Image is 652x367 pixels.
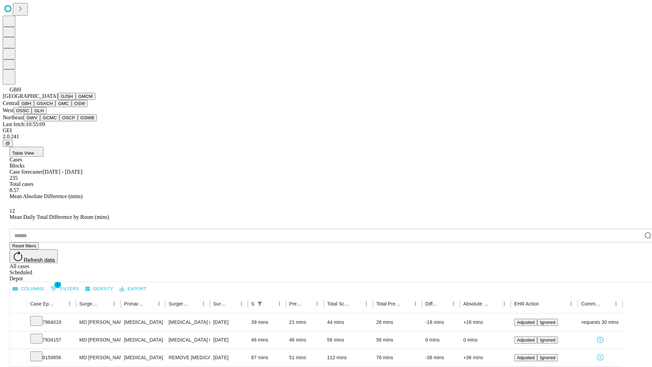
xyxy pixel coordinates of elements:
[251,301,254,307] div: Scheduled In Room Duration
[582,314,619,331] span: requests 30 mins
[289,301,303,307] div: Predicted In Room Duration
[3,134,649,140] div: 2.0.241
[3,127,649,134] div: GEI
[540,337,555,343] span: Ignored
[11,284,46,294] button: Select columns
[79,314,117,331] div: MD [PERSON_NAME]
[49,283,81,294] button: Show filters
[540,299,549,309] button: Sort
[30,331,73,349] div: 7934157
[32,107,46,114] button: GLH
[327,314,369,331] div: 44 mins
[376,314,419,331] div: 26 mins
[352,299,362,309] button: Sort
[312,299,322,309] button: Menu
[213,349,244,366] div: [DATE]
[3,93,58,99] span: [GEOGRAPHIC_DATA]
[24,257,55,263] span: Refresh data
[65,299,74,309] button: Menu
[13,317,23,329] button: Expand
[540,320,555,325] span: Ignored
[5,141,10,146] span: @
[10,193,83,199] span: Mean Absolute Difference (mins)
[517,355,535,360] span: Adjusted
[199,299,208,309] button: Menu
[255,299,265,309] button: Show filters
[10,187,19,193] span: 8.57
[581,314,619,331] div: requests 30 mins
[213,301,227,307] div: Surgery Date
[327,301,351,307] div: Total Scheduled Duration
[124,331,162,349] div: [MEDICAL_DATA]
[12,151,34,156] span: Table View
[10,214,109,220] span: Mean Daily Total Difference by Room (mins)
[10,175,18,181] span: 235
[84,284,115,294] button: Density
[145,299,154,309] button: Sort
[24,114,40,121] button: GWV
[100,299,109,309] button: Sort
[79,331,117,349] div: MD [PERSON_NAME]
[425,314,456,331] div: -18 mins
[34,100,55,107] button: GSACH
[500,299,509,309] button: Menu
[19,100,34,107] button: GBH
[490,299,500,309] button: Sort
[43,169,82,175] span: [DATE] - [DATE]
[537,319,558,326] button: Ignored
[55,299,65,309] button: Sort
[3,140,13,147] button: @
[13,352,23,364] button: Expand
[55,100,71,107] button: GMC
[10,181,33,187] span: Total cases
[449,299,458,309] button: Menu
[109,299,119,309] button: Menu
[289,331,321,349] div: 46 mins
[30,349,73,366] div: 8159856
[425,349,456,366] div: -36 mins
[169,301,188,307] div: Surgery Name
[517,337,535,343] span: Adjusted
[303,299,312,309] button: Sort
[154,299,164,309] button: Menu
[602,299,611,309] button: Sort
[289,314,321,331] div: 21 mins
[566,299,576,309] button: Menu
[439,299,449,309] button: Sort
[514,336,537,344] button: Adjusted
[10,249,58,263] button: Refresh data
[124,314,162,331] div: [MEDICAL_DATA]
[463,314,507,331] div: +18 mins
[411,299,420,309] button: Menu
[540,355,555,360] span: Ignored
[611,299,621,309] button: Menu
[3,115,24,120] span: Northeast
[169,331,206,349] div: [MEDICAL_DATA] CA SCRN NOT HI RSK
[72,100,88,107] button: OSW
[124,301,144,307] div: Primary Service
[275,299,284,309] button: Menu
[58,93,76,100] button: GJSH
[169,314,206,331] div: [MEDICAL_DATA] (EGD), FLEXIBLE, TRANSORAL, DIAGNOSTIC
[376,331,419,349] div: 56 mins
[213,331,244,349] div: [DATE]
[581,301,601,307] div: Comments
[3,121,45,127] span: Last fetch: 10:55:09
[251,331,283,349] div: 46 mins
[78,114,97,121] button: GSWB
[30,301,55,307] div: Case Epic Id
[362,299,371,309] button: Menu
[59,114,78,121] button: OSCP
[514,354,537,361] button: Adjusted
[3,100,19,106] span: Central
[30,314,73,331] div: 7984019
[213,314,244,331] div: [DATE]
[169,349,206,366] div: REMOVE [MEDICAL_DATA] UPPER ARM SUBCUTANEOUS
[425,301,438,307] div: Difference
[376,349,419,366] div: 76 mins
[13,334,23,346] button: Expand
[463,331,507,349] div: 0 mins
[289,349,321,366] div: 51 mins
[463,301,489,307] div: Absolute Difference
[327,331,369,349] div: 56 mins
